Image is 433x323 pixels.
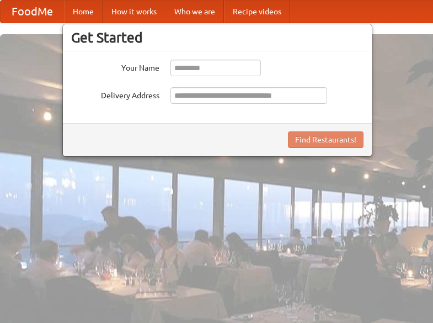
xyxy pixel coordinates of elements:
[71,29,363,46] h3: Get Started
[224,1,290,23] a: Recipe videos
[165,1,224,23] a: Who we are
[288,131,363,148] button: Find Restaurants!
[71,60,159,73] label: Your Name
[1,1,64,23] a: FoodMe
[103,1,165,23] a: How it works
[71,87,159,101] label: Delivery Address
[64,1,103,23] a: Home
